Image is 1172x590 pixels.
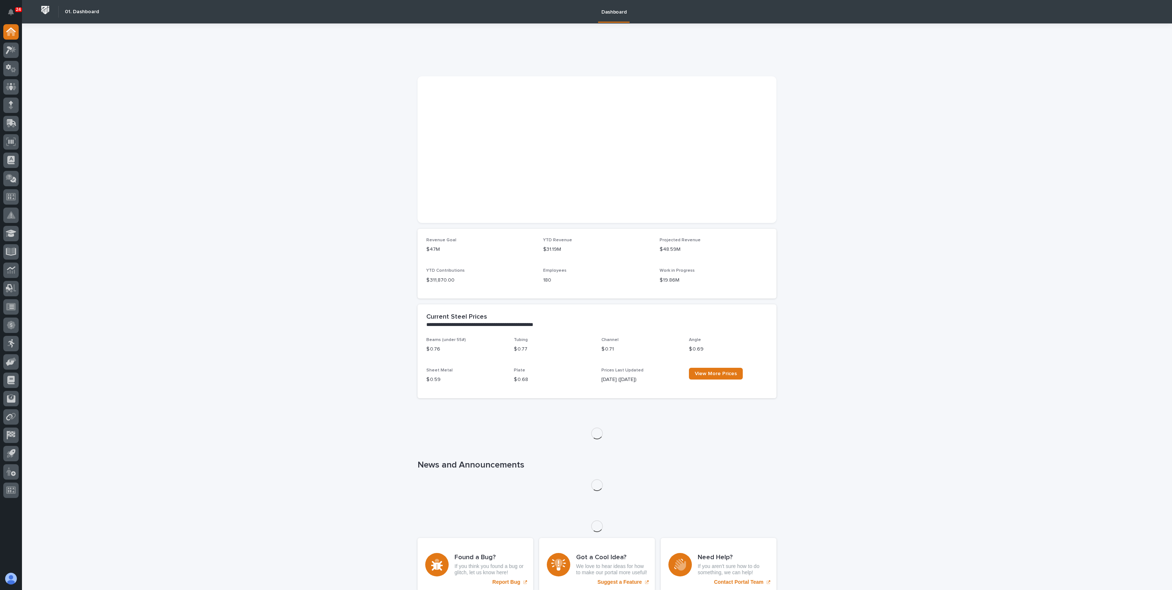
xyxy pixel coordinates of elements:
[426,276,534,284] p: $ 311,870.00
[514,368,525,373] span: Plate
[543,268,567,273] span: Employees
[65,9,99,15] h2: 01. Dashboard
[426,246,534,253] p: $47M
[601,338,619,342] span: Channel
[3,4,19,20] button: Notifications
[543,276,651,284] p: 180
[714,579,763,585] p: Contact Portal Team
[695,371,737,376] span: View More Prices
[3,571,19,586] button: users-avatar
[601,345,680,353] p: $ 0.71
[689,338,701,342] span: Angle
[601,368,644,373] span: Prices Last Updated
[543,246,651,253] p: $31.19M
[689,345,768,353] p: $ 0.69
[601,376,680,384] p: [DATE] ([DATE])
[514,376,593,384] p: $ 0.68
[9,9,19,21] div: Notifications24
[514,338,528,342] span: Tubing
[426,368,453,373] span: Sheet Metal
[426,376,505,384] p: $ 0.59
[576,554,647,562] h3: Got a Cool Idea?
[38,3,52,17] img: Workspace Logo
[455,554,526,562] h3: Found a Bug?
[455,563,526,576] p: If you think you found a bug or glitch, let us know here!
[426,238,456,242] span: Revenue Goal
[426,338,466,342] span: Beams (under 55#)
[426,268,465,273] span: YTD Contributions
[514,345,593,353] p: $ 0.77
[660,276,768,284] p: $19.86M
[16,7,21,12] p: 24
[698,563,769,576] p: If you aren't sure how to do something, we can help!
[689,368,743,380] a: View More Prices
[698,554,769,562] h3: Need Help?
[543,238,572,242] span: YTD Revenue
[418,460,776,470] h1: News and Announcements
[660,268,695,273] span: Work in Progress
[492,579,520,585] p: Report Bug
[576,563,647,576] p: We love to hear ideas for how to make our portal more useful!
[660,246,768,253] p: $48.59M
[597,579,642,585] p: Suggest a Feature
[660,238,701,242] span: Projected Revenue
[426,313,487,321] h2: Current Steel Prices
[426,345,505,353] p: $ 0.76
